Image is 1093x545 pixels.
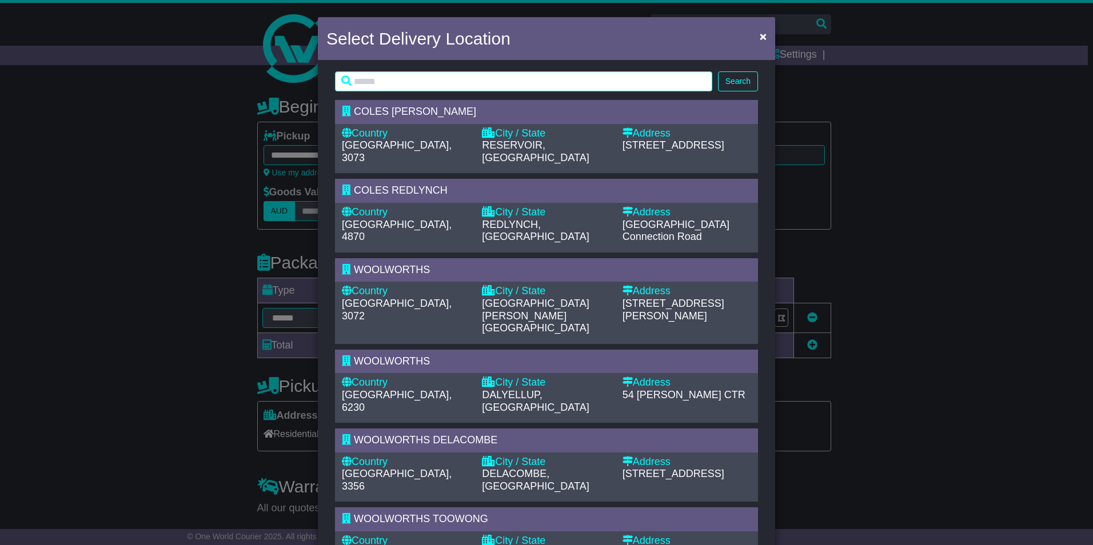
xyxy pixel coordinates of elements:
[623,468,724,479] span: [STREET_ADDRESS]
[354,106,476,117] span: COLES [PERSON_NAME]
[760,30,767,43] span: ×
[623,456,751,468] div: Address
[354,513,488,524] span: WOOLWORTHS TOOWONG
[342,285,470,298] div: Country
[623,298,724,322] span: [STREET_ADDRESS][PERSON_NAME]
[718,71,758,91] button: Search
[326,26,510,51] h4: Select Delivery Location
[342,468,452,492] span: [GEOGRAPHIC_DATA], 3356
[354,434,497,446] span: WOOLWORTHS DELACOMBE
[482,389,589,413] span: DALYELLUP, [GEOGRAPHIC_DATA]
[342,389,452,413] span: [GEOGRAPHIC_DATA], 6230
[482,127,611,140] div: City / State
[754,25,772,48] button: Close
[482,139,589,163] span: RESERVOIR, [GEOGRAPHIC_DATA]
[482,206,611,219] div: City / State
[623,285,751,298] div: Address
[354,185,448,196] span: COLES REDLYNCH
[623,389,745,400] span: 54 [PERSON_NAME] CTR
[342,127,470,140] div: Country
[482,456,611,468] div: City / State
[342,206,470,219] div: Country
[342,139,452,163] span: [GEOGRAPHIC_DATA], 3073
[623,139,724,151] span: [STREET_ADDRESS]
[482,285,611,298] div: City / State
[623,231,702,242] span: Connection Road
[482,219,589,243] span: REDLYNCH, [GEOGRAPHIC_DATA]
[482,298,589,334] span: [GEOGRAPHIC_DATA][PERSON_NAME][GEOGRAPHIC_DATA]
[342,376,470,389] div: Country
[354,355,430,367] span: WOOLWORTHS
[342,219,452,243] span: [GEOGRAPHIC_DATA], 4870
[623,376,751,389] div: Address
[623,127,751,140] div: Address
[342,456,470,468] div: Country
[623,219,729,230] span: [GEOGRAPHIC_DATA]
[354,264,430,275] span: WOOLWORTHS
[342,298,452,322] span: [GEOGRAPHIC_DATA], 3072
[482,376,611,389] div: City / State
[482,468,589,492] span: DELACOMBE, [GEOGRAPHIC_DATA]
[623,206,751,219] div: Address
